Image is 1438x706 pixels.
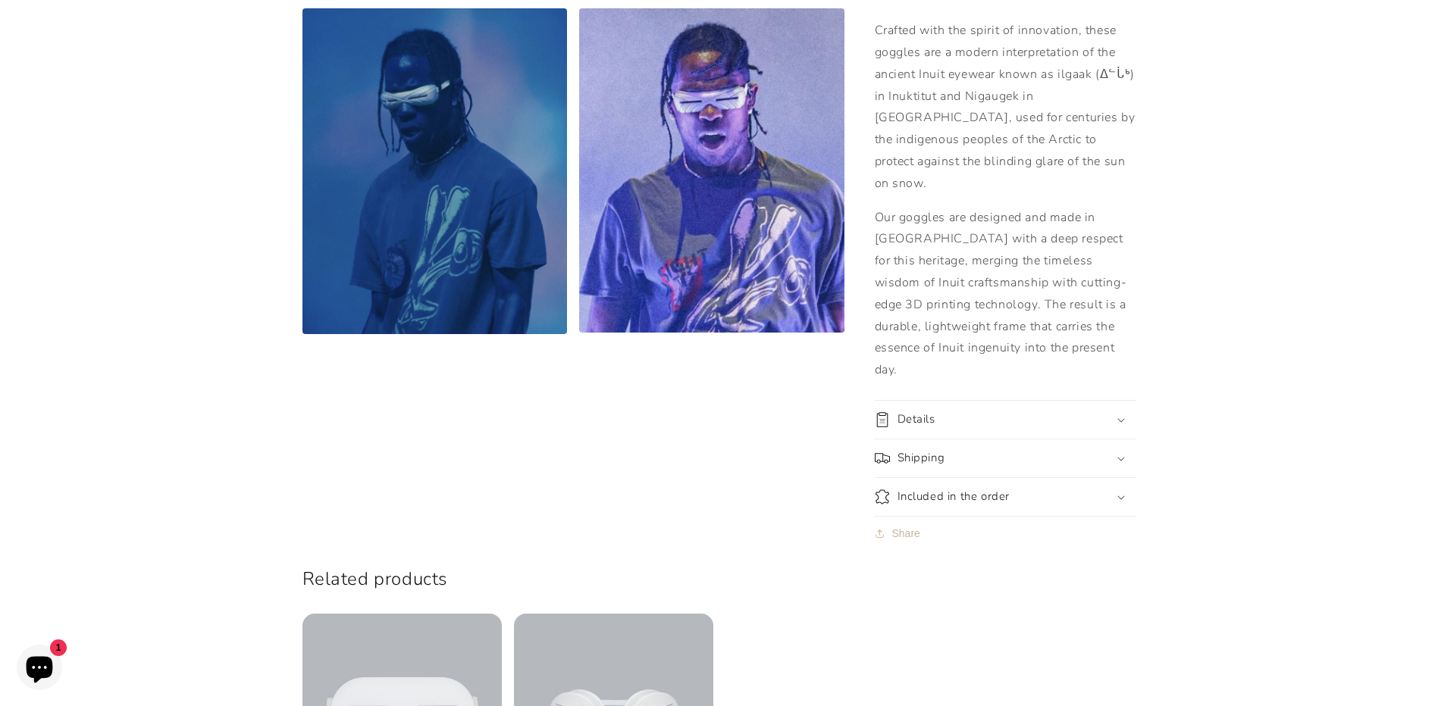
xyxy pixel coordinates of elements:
summary: Included in the order [875,478,1136,516]
h2: Details [898,412,935,427]
summary: Shipping [875,439,1136,477]
inbox-online-store-chat: Shopify online store chat [12,645,67,694]
h2: Related products [302,567,1136,591]
p: Our goggles are designed and made in [GEOGRAPHIC_DATA] with a deep respect for this heritage, mer... [875,207,1136,381]
h2: Included in the order [898,489,1010,505]
h2: Shipping [898,451,945,466]
button: Share [875,517,925,550]
summary: Details [875,401,1136,439]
